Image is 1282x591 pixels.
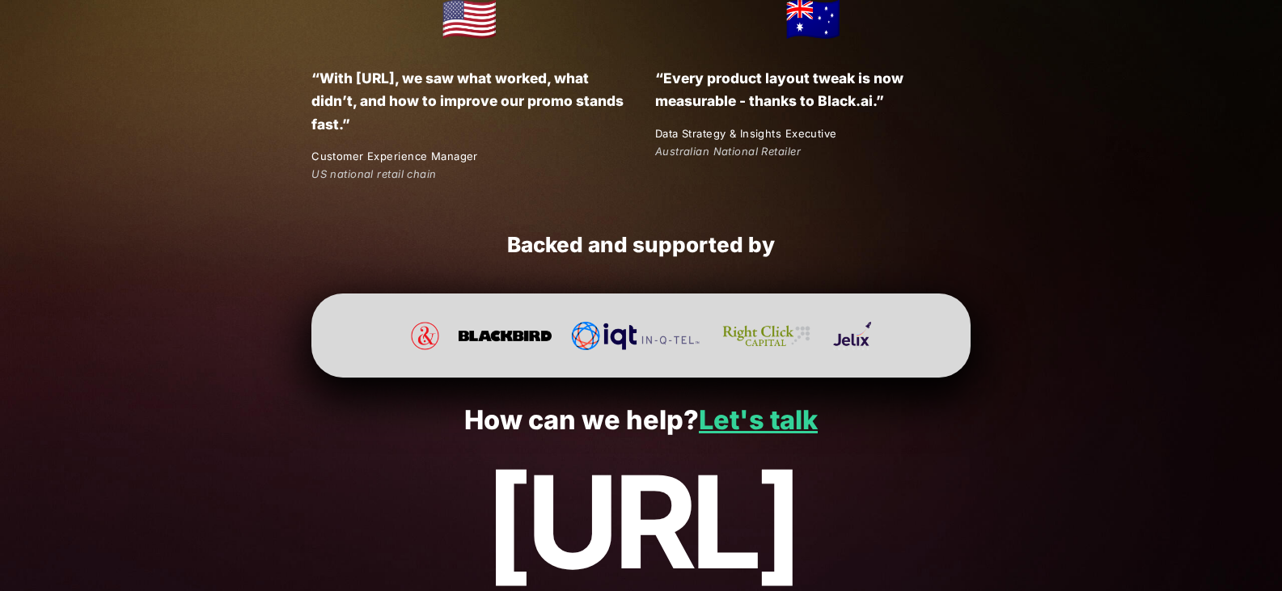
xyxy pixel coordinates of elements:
[411,322,439,350] img: Pan Effect Website
[699,404,818,436] a: Let's talk
[311,232,971,259] h2: Backed and supported by
[571,322,700,350] img: In-Q-Tel (IQT)
[311,67,627,135] p: “With [URL], we saw what worked, what didn’t, and how to improve our promo stands fast.”
[655,67,971,112] p: “Every product layout tweak is now measurable - thanks to Black.ai.”
[655,125,971,142] p: Data Strategy & Insights Executive
[311,167,436,180] em: US national retail chain
[655,145,801,158] em: Australian National Retailer
[719,322,814,350] img: Right Click Capital Website
[833,322,870,350] img: Jelix Ventures Website
[35,406,1246,436] p: How can we help?
[311,148,627,165] p: Customer Experience Manager
[459,322,552,350] img: Blackbird Ventures Website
